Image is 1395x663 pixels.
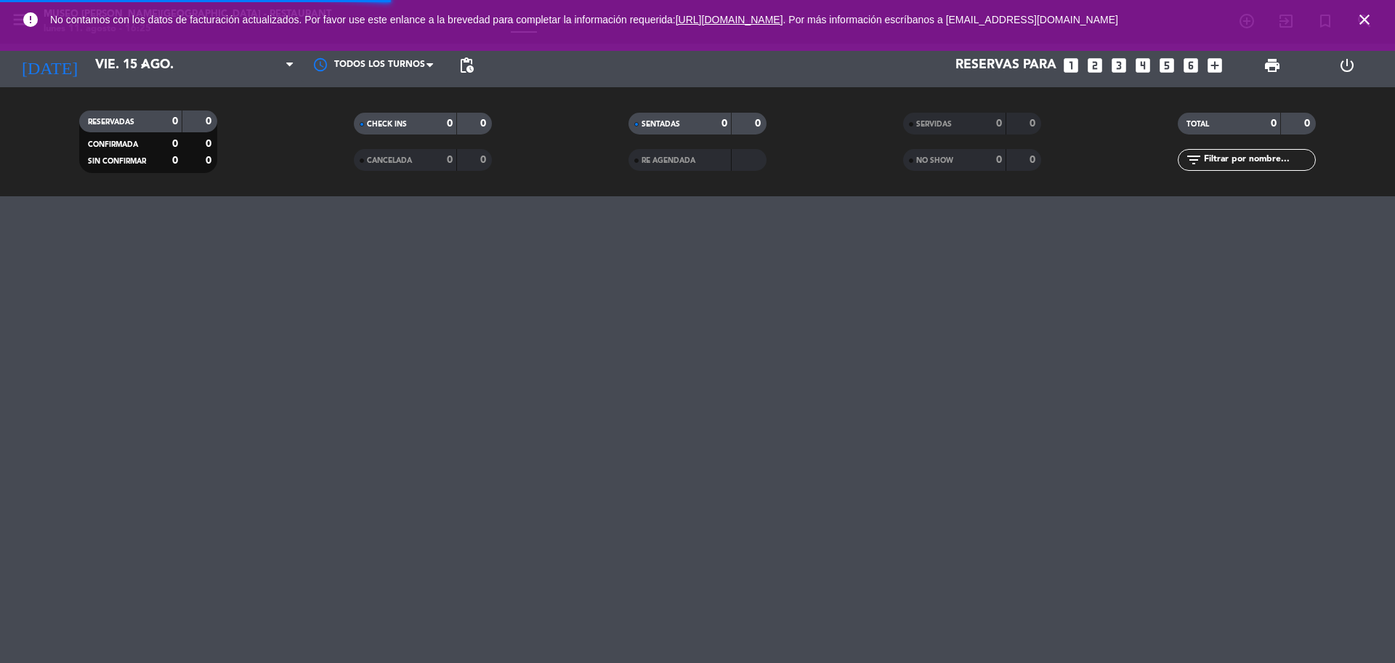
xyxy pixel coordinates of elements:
[1085,56,1104,75] i: looks_two
[447,118,453,129] strong: 0
[955,58,1056,73] span: Reservas para
[206,156,214,166] strong: 0
[50,14,1118,25] span: No contamos con los datos de facturación actualizados. Por favor use este enlance a la brevedad p...
[916,121,952,128] span: SERVIDAS
[1186,121,1209,128] span: TOTAL
[916,157,953,164] span: NO SHOW
[1185,151,1202,169] i: filter_list
[996,118,1002,129] strong: 0
[172,156,178,166] strong: 0
[172,116,178,126] strong: 0
[367,157,412,164] span: CANCELADA
[11,49,88,81] i: [DATE]
[1356,11,1373,28] i: close
[1263,57,1281,74] span: print
[206,139,214,149] strong: 0
[1133,56,1152,75] i: looks_4
[1205,56,1224,75] i: add_box
[480,118,489,129] strong: 0
[996,155,1002,165] strong: 0
[721,118,727,129] strong: 0
[1062,56,1080,75] i: looks_one
[22,11,39,28] i: error
[135,57,153,74] i: arrow_drop_down
[206,116,214,126] strong: 0
[755,118,764,129] strong: 0
[458,57,475,74] span: pending_actions
[1309,44,1384,87] div: LOG OUT
[88,141,138,148] span: CONFIRMADA
[1304,118,1313,129] strong: 0
[88,158,146,165] span: SIN CONFIRMAR
[1157,56,1176,75] i: looks_5
[172,139,178,149] strong: 0
[88,118,134,126] span: RESERVADAS
[1030,155,1038,165] strong: 0
[1202,152,1315,168] input: Filtrar por nombre...
[480,155,489,165] strong: 0
[676,14,783,25] a: [URL][DOMAIN_NAME]
[783,14,1118,25] a: . Por más información escríbanos a [EMAIL_ADDRESS][DOMAIN_NAME]
[447,155,453,165] strong: 0
[367,121,407,128] span: CHECK INS
[1109,56,1128,75] i: looks_3
[1271,118,1277,129] strong: 0
[642,121,680,128] span: SENTADAS
[642,157,695,164] span: RE AGENDADA
[1181,56,1200,75] i: looks_6
[1338,57,1356,74] i: power_settings_new
[1030,118,1038,129] strong: 0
